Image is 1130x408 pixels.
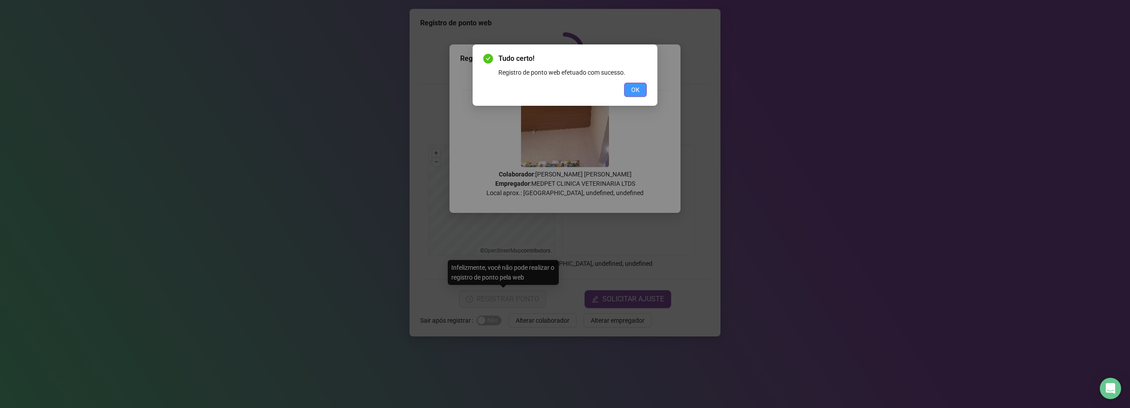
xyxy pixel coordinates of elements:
button: OK [624,83,647,97]
span: Tudo certo! [498,53,647,64]
div: Open Intercom Messenger [1100,378,1121,399]
span: OK [631,85,640,95]
span: check-circle [483,54,493,64]
div: Registro de ponto web efetuado com sucesso. [498,68,647,77]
